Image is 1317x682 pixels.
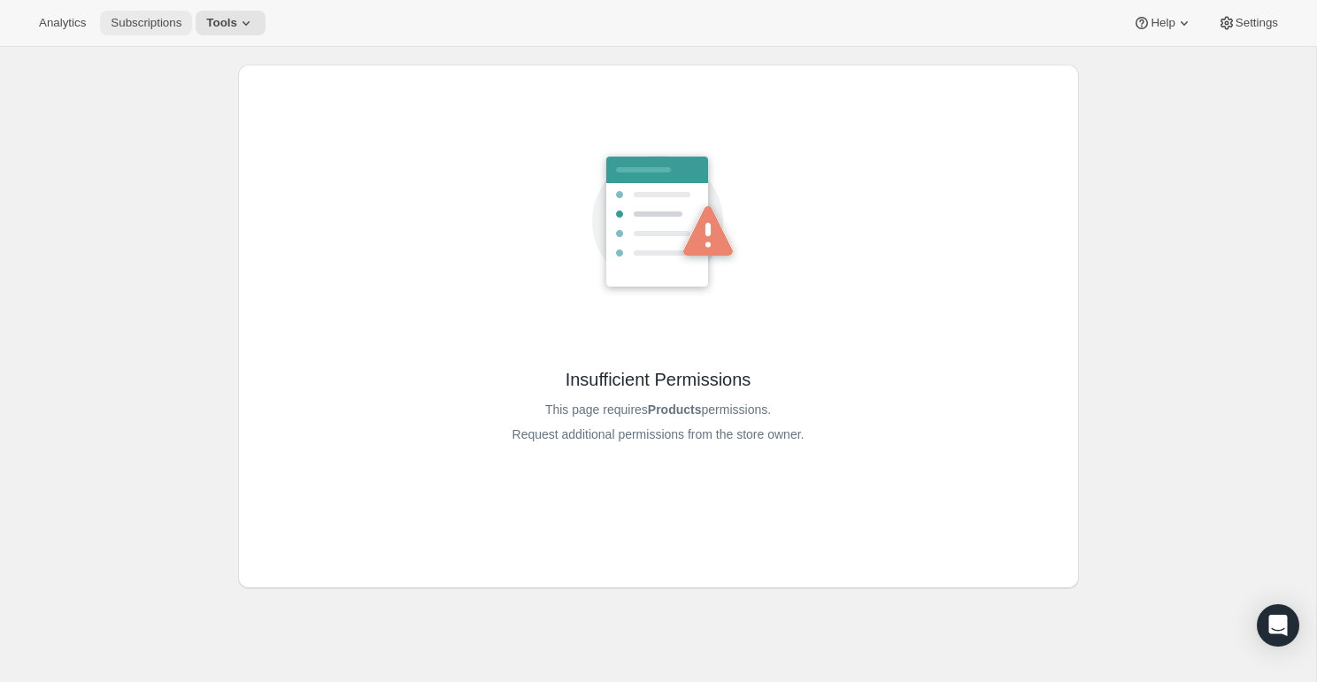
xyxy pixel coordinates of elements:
[1207,11,1289,35] button: Settings
[512,397,805,447] span: This page requires permissions. Request additional permissions from the store owner.
[111,16,181,30] span: Subscriptions
[206,16,237,30] span: Tools
[100,11,192,35] button: Subscriptions
[196,11,266,35] button: Tools
[648,402,702,417] b: Products
[28,11,96,35] button: Analytics
[1151,16,1175,30] span: Help
[566,367,751,392] span: Insufficient Permissions
[1122,11,1203,35] button: Help
[1236,16,1278,30] span: Settings
[39,16,86,30] span: Analytics
[1257,604,1299,647] div: Open Intercom Messenger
